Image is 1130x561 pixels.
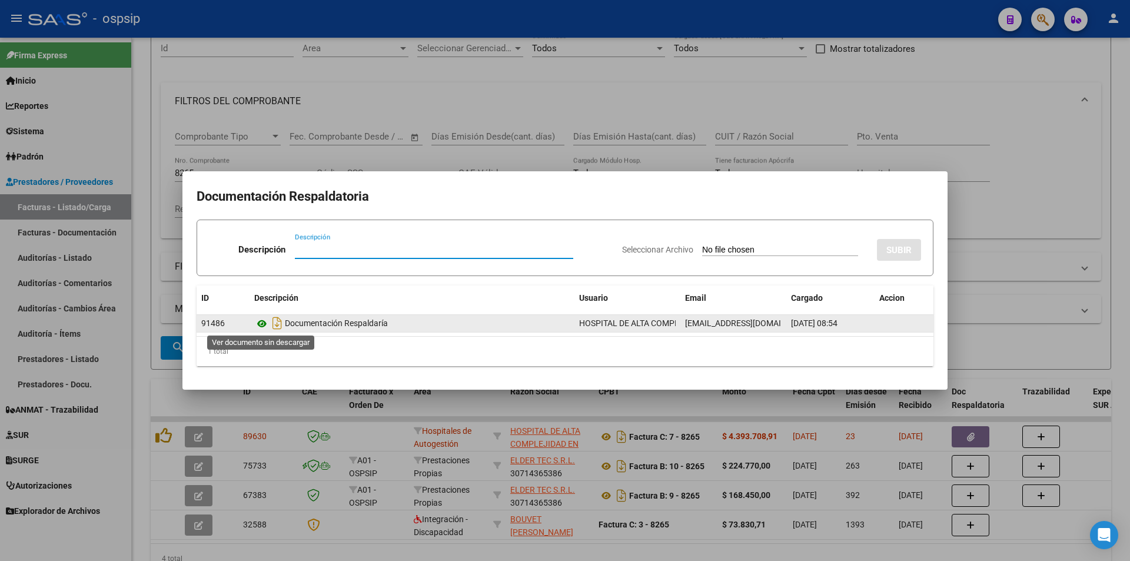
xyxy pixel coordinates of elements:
span: [DATE] 08:54 [791,318,837,328]
span: Usuario [579,293,608,303]
span: SUBIR [886,245,912,255]
span: 91486 [201,318,225,328]
datatable-header-cell: Accion [875,286,933,311]
datatable-header-cell: Email [680,286,786,311]
datatable-header-cell: Cargado [786,286,875,311]
h2: Documentación Respaldatoria [197,185,933,208]
button: SUBIR [877,239,921,261]
div: Documentación Respaldaría [254,314,570,333]
i: Descargar documento [270,314,285,333]
span: Descripción [254,293,298,303]
datatable-header-cell: Descripción [250,286,574,311]
div: 1 total [197,337,933,366]
datatable-header-cell: Usuario [574,286,680,311]
span: Accion [879,293,905,303]
span: Cargado [791,293,823,303]
p: Descripción [238,243,285,257]
datatable-header-cell: ID [197,286,250,311]
span: ID [201,293,209,303]
span: Email [685,293,706,303]
div: Open Intercom Messenger [1090,521,1118,549]
span: [EMAIL_ADDRESS][DOMAIN_NAME] [685,318,816,328]
span: HOSPITAL DE ALTA COMPLEJIDAD EN RED EL CRUCE [PERSON_NAME] . [579,318,844,328]
span: Seleccionar Archivo [622,245,693,254]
